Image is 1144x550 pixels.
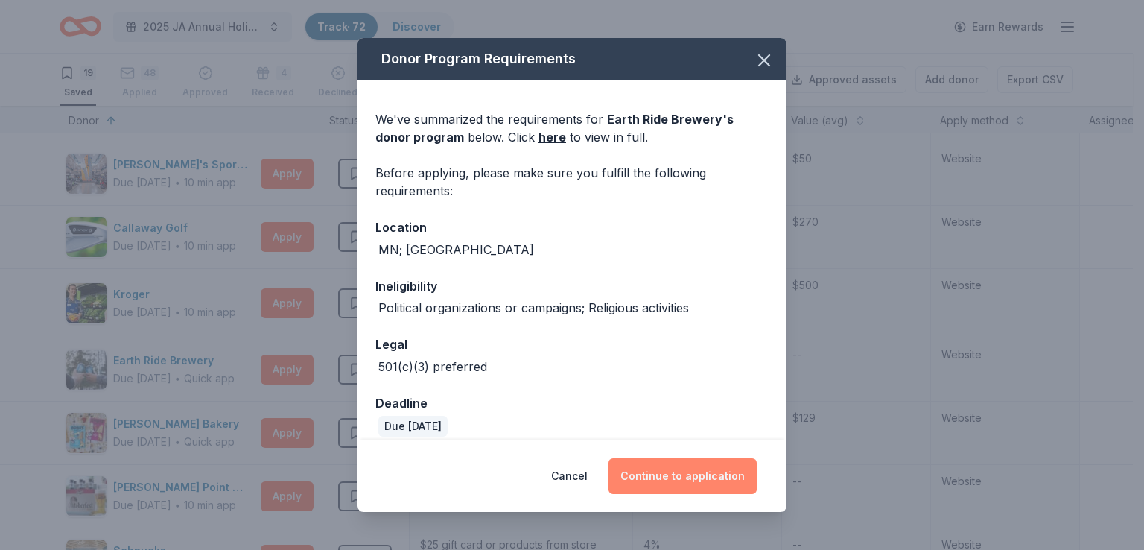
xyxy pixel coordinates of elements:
div: Location [375,218,769,237]
div: Deadline [375,393,769,413]
div: We've summarized the requirements for below. Click to view in full. [375,110,769,146]
div: Before applying, please make sure you fulfill the following requirements: [375,164,769,200]
div: Legal [375,335,769,354]
div: Due [DATE] [378,416,448,437]
div: Political organizations or campaigns; Religious activities [378,299,689,317]
a: here [538,128,566,146]
button: Cancel [551,458,588,494]
div: MN; [GEOGRAPHIC_DATA] [378,241,534,259]
button: Continue to application [608,458,757,494]
div: Ineligibility [375,276,769,296]
div: 501(c)(3) preferred [378,358,487,376]
div: Donor Program Requirements [357,38,786,80]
